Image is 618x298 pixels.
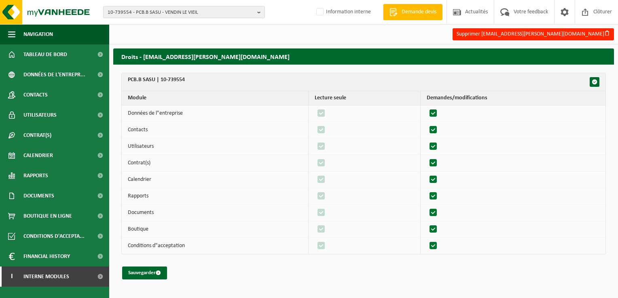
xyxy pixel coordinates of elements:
span: Financial History [23,246,70,267]
button: 10-739554 - PCB.B SASU - VENDIN LE VIEIL [103,6,265,18]
th: Module [122,91,309,105]
span: Contacts [23,85,48,105]
a: Demande devis [383,4,442,20]
td: Contrat(s) [122,155,309,172]
span: Rapports [23,166,48,186]
span: Calendrier [23,145,53,166]
span: Conditions d'accepta... [23,226,85,246]
span: 10-739554 - PCB.B SASU - VENDIN LE VIEIL [108,6,254,19]
span: Documents [23,186,54,206]
button: Sauvegarder [122,267,167,279]
td: Conditions d"acceptation [122,238,309,254]
span: Contrat(s) [23,125,51,145]
td: Utilisateurs [122,139,309,155]
span: Données de l'entrepr... [23,65,85,85]
span: Utilisateurs [23,105,57,125]
span: Demande devis [400,8,438,16]
td: Boutique [122,221,309,238]
th: PCB.B SASU | 10-739554 [122,73,605,91]
span: Interne modules [23,267,69,287]
td: Calendrier [122,172,309,188]
td: Données de l"entreprise [122,105,309,122]
td: Rapports [122,188,309,205]
th: Demandes/modifications [421,91,605,105]
button: Supprimer [EMAIL_ADDRESS][PERSON_NAME][DOMAIN_NAME] [453,28,614,40]
label: Information interne [315,6,371,18]
span: Boutique en ligne [23,206,72,226]
td: Contacts [122,122,309,139]
td: Documents [122,205,309,221]
span: Navigation [23,24,53,44]
h2: Droits - [EMAIL_ADDRESS][PERSON_NAME][DOMAIN_NAME] [113,48,614,64]
span: Tableau de bord [23,44,67,65]
th: Lecture seule [309,91,421,105]
span: I [8,267,15,287]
